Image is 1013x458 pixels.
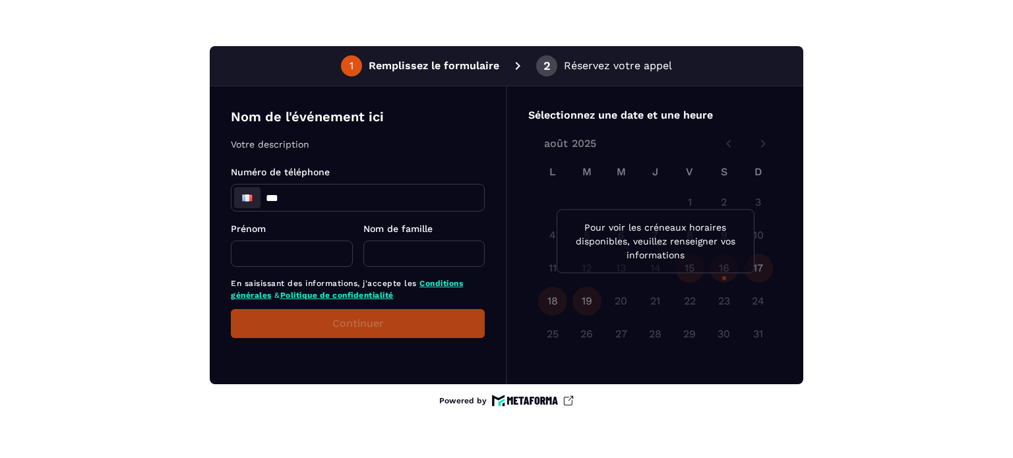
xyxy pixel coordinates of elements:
[543,60,551,72] div: 2
[363,223,433,234] span: Nom de famille
[231,277,485,301] p: En saisissant des informations, j'accepte les
[231,223,266,234] span: Prénom
[568,221,743,262] p: Pour voir les créneaux horaires disponibles, veuillez renseigner vos informations
[564,58,672,74] p: Réservez votre appel
[231,167,330,177] span: Numéro de téléphone
[439,395,487,406] p: Powered by
[231,107,384,126] p: Nom de l'événement ici
[350,60,353,72] div: 1
[280,291,394,300] a: Politique de confidentialité
[369,58,499,74] p: Remplissez le formulaire
[439,395,574,407] a: Powered by
[234,187,261,208] div: France: + 33
[274,291,280,300] span: &
[231,138,481,151] p: Votre description
[528,107,782,123] p: Sélectionnez une date et une heure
